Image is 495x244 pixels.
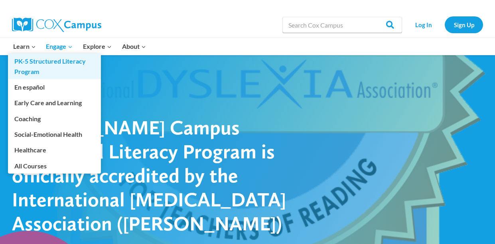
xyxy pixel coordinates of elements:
button: Child menu of Learn [8,38,41,55]
nav: Secondary Navigation [406,16,483,33]
a: PK-5 Structured Literacy Program [8,54,101,79]
a: Sign Up [445,16,483,33]
button: Child menu of Explore [78,38,117,55]
h1: [PERSON_NAME] Campus Structured Literacy Program is officially accredited by the International [M... [12,115,291,235]
a: Early Care and Learning [8,95,101,110]
a: Coaching [8,111,101,126]
a: Log In [406,16,441,33]
input: Search Cox Campus [282,17,402,33]
img: Cox Campus [12,18,101,32]
a: Social-Emotional Health [8,127,101,142]
button: Child menu of Engage [41,38,78,55]
nav: Primary Navigation [8,38,151,55]
a: All Courses [8,158,101,173]
button: Child menu of About [117,38,151,55]
a: En español [8,80,101,95]
a: Healthcare [8,142,101,158]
